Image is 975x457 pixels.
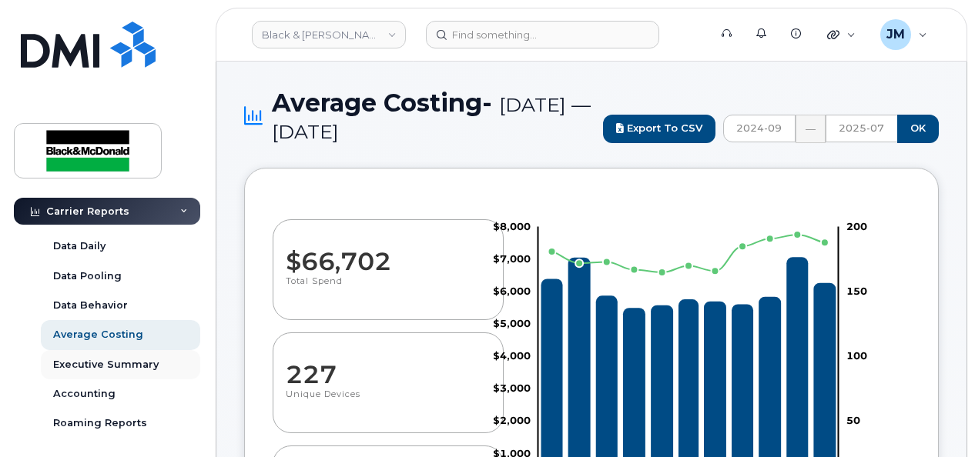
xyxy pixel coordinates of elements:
[846,220,867,232] tspan: 200
[493,252,531,265] g: $0
[796,115,826,143] div: —
[286,389,489,416] p: Unique Devices
[493,317,531,329] g: $0
[272,89,595,143] span: Average Costing
[286,275,489,303] p: Total Spend
[846,350,867,362] tspan: 100
[493,382,531,395] g: $0
[493,252,531,265] tspan: $7,000
[493,285,531,297] tspan: $6,000
[493,350,531,362] g: $0
[493,415,531,427] tspan: $2,000
[482,88,492,118] span: -
[603,115,715,143] a: Export to CSV
[493,285,531,297] g: $0
[846,415,860,427] tspan: 50
[826,115,898,142] input: TO
[493,220,531,232] g: $0
[493,382,531,395] tspan: $3,000
[286,232,489,275] dd: $66,702
[897,115,939,143] input: OK
[493,350,531,362] tspan: $4,000
[723,115,796,142] input: FROM
[846,285,867,297] tspan: 150
[493,317,531,329] tspan: $5,000
[493,415,531,427] g: $0
[286,345,489,389] dd: 227
[493,220,531,232] tspan: $8,000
